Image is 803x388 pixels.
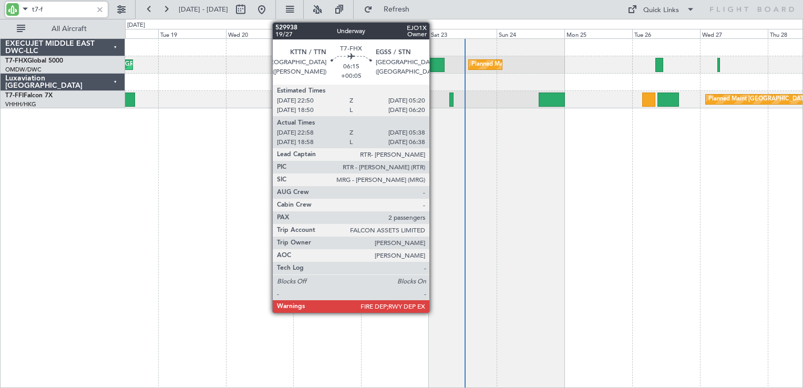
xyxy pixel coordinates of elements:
[643,5,679,16] div: Quick Links
[5,66,42,74] a: OMDW/DWC
[32,2,92,17] input: A/C (Reg. or Type)
[361,29,429,38] div: Fri 22
[359,1,422,18] button: Refresh
[632,29,700,38] div: Tue 26
[471,57,637,73] div: Planned Maint [GEOGRAPHIC_DATA] ([GEOGRAPHIC_DATA])
[226,29,294,38] div: Wed 20
[179,5,228,14] span: [DATE] - [DATE]
[5,93,53,99] a: T7-FFIFalcon 7X
[622,1,700,18] button: Quick Links
[293,29,361,38] div: Thu 21
[5,100,36,108] a: VHHH/HKG
[127,21,145,30] div: [DATE]
[5,58,63,64] a: T7-FHXGlobal 5000
[158,29,226,38] div: Tue 19
[700,29,768,38] div: Wed 27
[564,29,632,38] div: Mon 25
[375,6,419,13] span: Refresh
[27,25,111,33] span: All Aircraft
[5,93,24,99] span: T7-FFI
[429,29,497,38] div: Sat 23
[497,29,564,38] div: Sun 24
[12,21,114,37] button: All Aircraft
[5,58,27,64] span: T7-FHX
